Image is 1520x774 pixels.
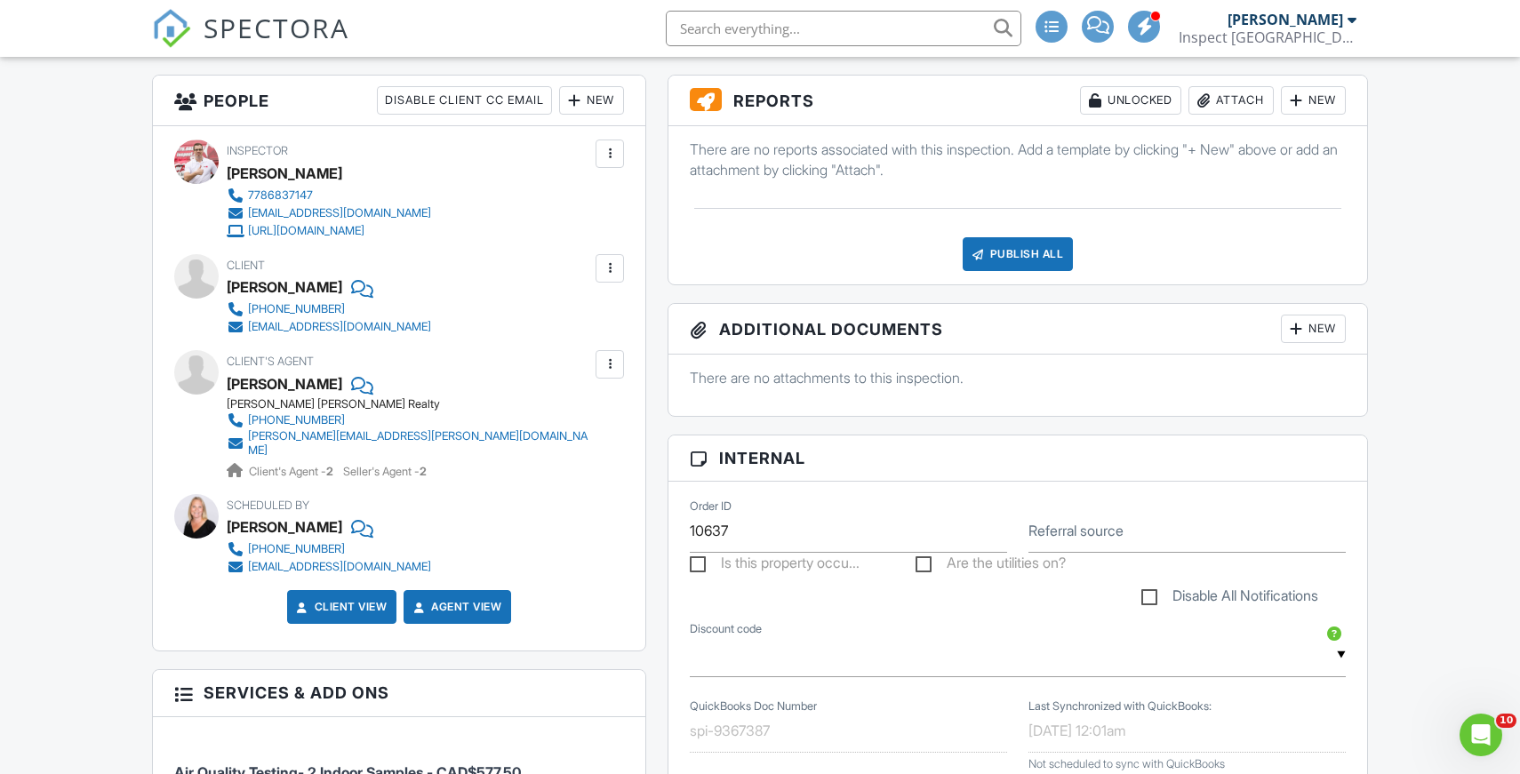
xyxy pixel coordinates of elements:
h3: Services & Add ons [153,670,645,716]
div: [EMAIL_ADDRESS][DOMAIN_NAME] [248,320,431,334]
label: Discount code [690,621,762,637]
div: Unlocked [1080,86,1181,115]
span: Scheduled By [227,499,309,512]
a: [PERSON_NAME] [227,371,342,397]
a: [PHONE_NUMBER] [227,411,591,429]
div: [PERSON_NAME] [PERSON_NAME] Realty [227,397,605,411]
label: Is this property occupied? [690,555,860,577]
div: [PHONE_NUMBER] [248,542,345,556]
input: Search everything... [666,11,1021,46]
label: Order ID [690,498,732,514]
div: [URL][DOMAIN_NAME] [248,224,364,238]
span: Client's Agent [227,355,314,368]
div: [PHONE_NUMBER] [248,302,345,316]
span: Not scheduled to sync with QuickBooks [1028,757,1225,770]
div: New [1281,86,1346,115]
h3: People [153,76,645,126]
div: [PERSON_NAME] [227,160,342,187]
a: [EMAIL_ADDRESS][DOMAIN_NAME] [227,558,431,576]
a: [EMAIL_ADDRESS][DOMAIN_NAME] [227,318,431,336]
div: [PHONE_NUMBER] [248,413,345,427]
label: Referral source [1028,521,1124,540]
div: 7786837147 [248,188,313,203]
span: Client [227,259,265,272]
a: SPECTORA [152,24,349,61]
a: Client View [293,598,388,616]
p: There are no reports associated with this inspection. Add a template by clicking "+ New" above or... [690,140,1346,180]
div: Inspect Canada [1179,28,1356,46]
strong: 2 [420,465,427,478]
div: [EMAIL_ADDRESS][DOMAIN_NAME] [248,560,431,574]
h3: Internal [668,435,1367,482]
div: Publish All [963,237,1074,271]
label: Disable All Notifications [1141,587,1318,610]
a: [PERSON_NAME][EMAIL_ADDRESS][PERSON_NAME][DOMAIN_NAME] [227,429,591,458]
div: [EMAIL_ADDRESS][DOMAIN_NAME] [248,206,431,220]
p: There are no attachments to this inspection. [690,368,1346,387]
div: [PERSON_NAME] [227,514,342,540]
a: [URL][DOMAIN_NAME] [227,222,431,240]
label: QuickBooks Doc Number [690,698,817,714]
strong: 2 [326,465,333,478]
div: [PERSON_NAME][EMAIL_ADDRESS][PERSON_NAME][DOMAIN_NAME] [248,429,591,458]
div: New [559,86,624,115]
img: The Best Home Inspection Software - Spectora [152,9,191,48]
div: Attach [1188,86,1274,115]
div: New [1281,315,1346,343]
span: Seller's Agent - [343,465,427,478]
a: [EMAIL_ADDRESS][DOMAIN_NAME] [227,204,431,222]
span: SPECTORA [204,9,349,46]
div: [PERSON_NAME] [227,274,342,300]
a: [PHONE_NUMBER] [227,300,431,318]
span: 10 [1496,714,1516,728]
span: Client's Agent - [249,465,336,478]
iframe: Intercom live chat [1460,714,1502,756]
a: 7786837147 [227,187,431,204]
h3: Additional Documents [668,304,1367,355]
span: Inspector [227,144,288,157]
div: Disable Client CC Email [377,86,552,115]
label: Are the utilities on? [916,555,1066,577]
a: [PHONE_NUMBER] [227,540,431,558]
h3: Reports [668,76,1367,126]
div: [PERSON_NAME] [1228,11,1343,28]
label: Last Synchronized with QuickBooks: [1028,698,1212,714]
a: Agent View [410,598,501,616]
